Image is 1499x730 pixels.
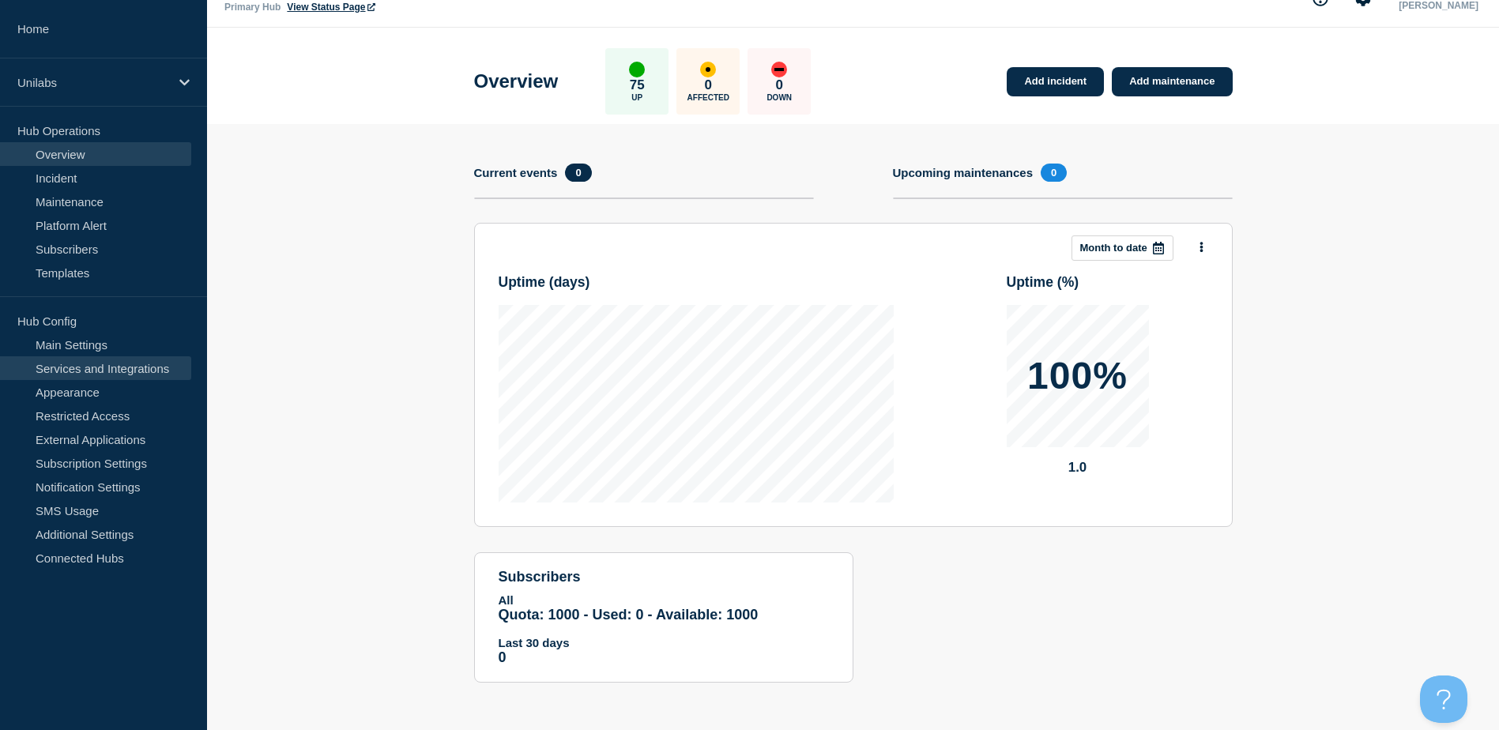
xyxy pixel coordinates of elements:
p: Down [766,93,792,102]
a: View Status Page [287,2,375,13]
p: Unilabs [17,76,169,89]
h3: Uptime ( days ) [499,274,590,291]
p: Primary Hub [224,2,281,13]
span: 0 [1041,164,1067,182]
div: up [629,62,645,77]
h1: Overview [474,70,559,92]
button: Month to date [1072,235,1173,261]
p: 0 [776,77,783,93]
p: Last 30 days [499,636,829,649]
p: 1.0 [1007,460,1149,476]
div: down [771,62,787,77]
p: Month to date [1080,242,1147,254]
span: Quota: 1000 - Used: 0 - Available: 1000 [499,607,759,623]
p: 100% [1027,357,1128,395]
h4: Upcoming maintenances [893,166,1034,179]
p: All [499,593,829,607]
span: 0 [565,164,591,182]
a: Add maintenance [1112,67,1232,96]
div: affected [700,62,716,77]
h4: Current events [474,166,558,179]
p: Up [631,93,642,102]
p: 0 [499,649,829,666]
iframe: Help Scout Beacon - Open [1420,675,1467,723]
p: 0 [705,77,712,93]
p: Affected [687,93,729,102]
p: 75 [630,77,645,93]
a: Add incident [1007,67,1104,96]
h4: subscribers [499,569,829,585]
h3: Uptime ( % ) [1007,274,1079,291]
